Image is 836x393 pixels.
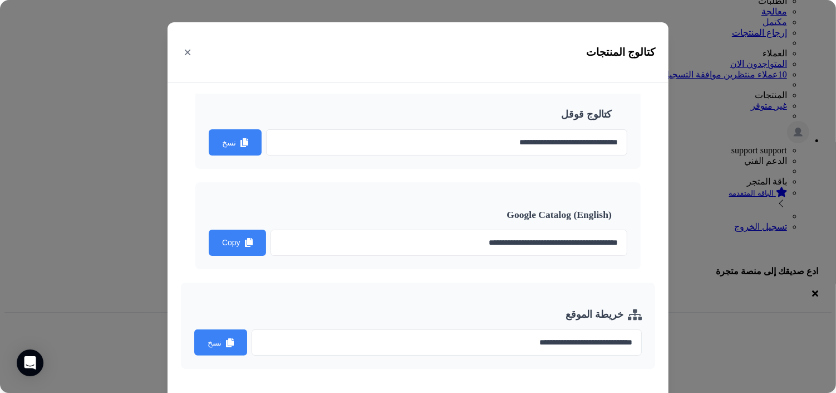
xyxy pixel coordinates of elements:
[209,129,262,156] button: نسخ
[209,209,627,221] h4: Google Catalog (English)
[194,309,642,321] h4: خريطة الموقع
[17,350,43,376] div: Open Intercom Messenger
[586,46,655,59] h3: كتالوج المنتجات
[209,109,627,120] h4: كتالوج قوقل
[194,329,247,356] button: نسخ
[181,42,194,63] button: ×
[209,230,266,256] button: Copy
